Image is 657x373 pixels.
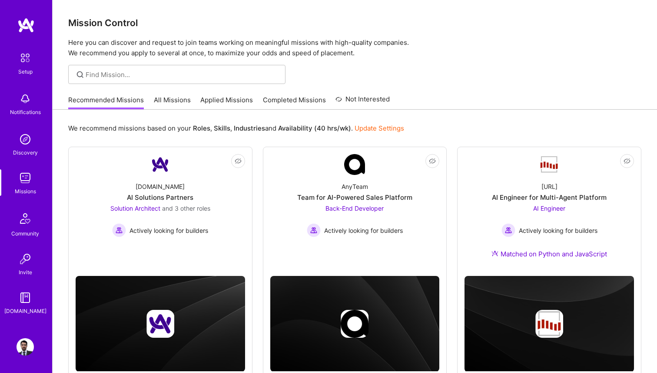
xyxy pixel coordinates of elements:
div: Discovery [13,148,38,157]
div: Notifications [10,108,41,117]
input: Find Mission... [86,70,279,79]
a: Company Logo[URL]AI Engineer for Multi-Agent PlatformAI Engineer Actively looking for buildersAct... [465,154,634,269]
img: Company logo [341,310,368,338]
div: [URL] [541,182,557,191]
img: cover [270,276,440,372]
b: Skills [214,124,230,132]
img: Invite [17,250,34,268]
img: logo [17,17,35,33]
img: setup [16,49,34,67]
img: Ateam Purple Icon [491,250,498,257]
img: cover [76,276,245,372]
div: [DOMAIN_NAME] [4,306,46,316]
img: discovery [17,131,34,148]
a: Completed Missions [263,95,326,110]
span: Actively looking for builders [129,226,208,235]
span: and 3 other roles [162,205,210,212]
div: Setup [18,67,33,76]
a: All Missions [154,95,191,110]
img: Actively looking for builders [307,223,321,237]
i: icon EyeClosed [235,158,242,165]
img: guide book [17,289,34,306]
b: Industries [234,124,265,132]
h3: Mission Control [68,17,641,28]
a: Applied Missions [200,95,253,110]
img: Community [15,208,36,229]
img: cover [465,276,634,372]
img: User Avatar [17,338,34,356]
img: bell [17,90,34,108]
img: Company logo [146,310,174,338]
i: icon EyeClosed [429,158,436,165]
img: Company Logo [344,154,365,175]
a: Company Logo[DOMAIN_NAME]AI Solutions PartnersSolution Architect and 3 other rolesActively lookin... [76,154,245,259]
span: Back-End Developer [325,205,384,212]
img: Company Logo [150,154,171,175]
a: User Avatar [14,338,36,356]
p: We recommend missions based on your , , and . [68,124,404,133]
div: AI Solutions Partners [127,193,193,202]
div: AnyTeam [342,182,368,191]
span: AI Engineer [533,205,565,212]
div: Missions [15,187,36,196]
div: Matched on Python and JavaScript [491,249,607,259]
i: icon SearchGrey [75,70,85,80]
img: teamwork [17,169,34,187]
b: Roles [193,124,210,132]
a: Update Settings [355,124,404,132]
a: Recommended Missions [68,95,144,110]
img: Actively looking for builders [112,223,126,237]
img: Actively looking for builders [501,223,515,237]
span: Solution Architect [110,205,160,212]
a: Not Interested [335,94,390,110]
div: Invite [19,268,32,277]
div: AI Engineer for Multi-Agent Platform [492,193,607,202]
div: [DOMAIN_NAME] [136,182,185,191]
span: Actively looking for builders [324,226,403,235]
i: icon EyeClosed [624,158,630,165]
img: Company Logo [539,155,560,174]
div: Team for AI-Powered Sales Platform [297,193,412,202]
b: Availability (40 hrs/wk) [278,124,351,132]
a: Company LogoAnyTeamTeam for AI-Powered Sales PlatformBack-End Developer Actively looking for buil... [270,154,440,259]
span: Actively looking for builders [519,226,597,235]
div: Community [11,229,39,238]
p: Here you can discover and request to join teams working on meaningful missions with high-quality ... [68,37,641,58]
img: Company logo [535,310,563,338]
